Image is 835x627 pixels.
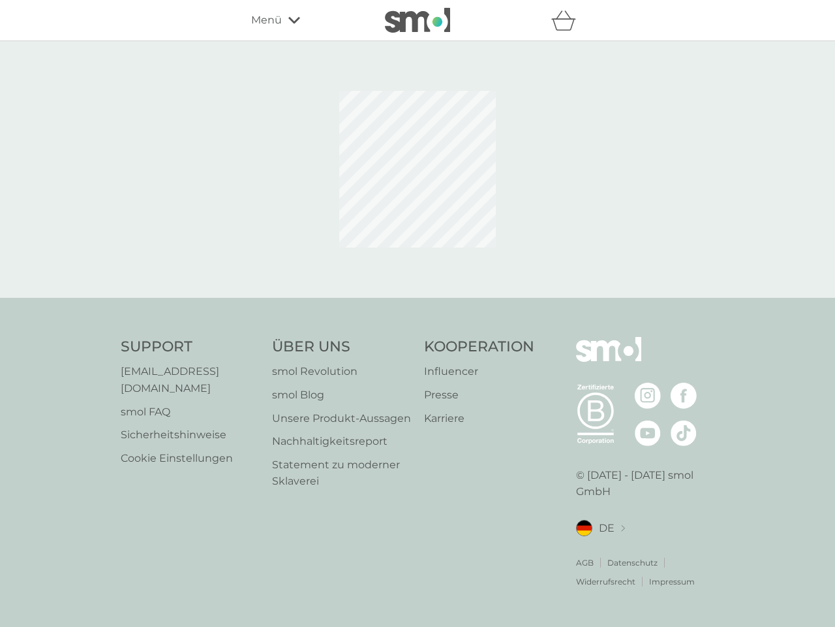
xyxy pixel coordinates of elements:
[251,12,282,29] span: Menü
[576,556,594,569] a: AGB
[121,450,259,467] a: Cookie Einstellungen
[424,337,534,357] h4: Kooperation
[272,433,411,450] a: Nachhaltigkeitsreport
[272,337,411,357] h4: Über Uns
[424,410,534,427] a: Karriere
[671,383,697,409] img: besuche die smol Facebook Seite
[576,520,592,536] img: DE flag
[635,383,661,409] img: besuche die smol Instagram Seite
[576,337,641,381] img: smol
[424,363,534,380] a: Influencer
[576,467,714,500] p: © [DATE] - [DATE] smol GmbH
[649,575,695,588] a: Impressum
[272,387,411,404] a: smol Blog
[121,337,259,357] h4: Support
[621,525,625,532] img: Standort auswählen
[576,575,635,588] a: Widerrufsrecht
[121,426,259,443] a: Sicherheitshinweise
[272,457,411,490] a: Statement zu moderner Sklaverei
[671,420,697,446] img: besuche die smol TikTok Seite
[635,420,661,446] img: besuche die smol YouTube Seite
[607,556,658,569] a: Datenschutz
[599,520,615,537] span: DE
[121,363,259,396] a: [EMAIL_ADDRESS][DOMAIN_NAME]
[385,8,450,33] img: smol
[272,363,411,380] a: smol Revolution
[424,387,534,404] a: Presse
[272,410,411,427] a: Unsere Produkt‑Aussagen
[121,404,259,421] a: smol FAQ
[551,7,584,33] div: Warenkorb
